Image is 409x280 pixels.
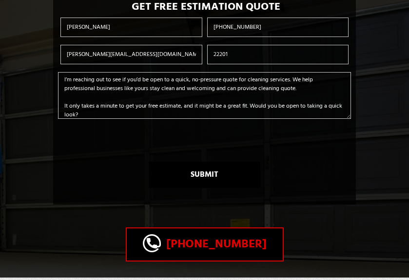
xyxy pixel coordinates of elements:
[58,131,172,160] iframe: reCAPTCHA
[143,234,161,252] img: call.png
[207,45,349,64] input: Zip
[60,45,202,64] input: Enter Email
[58,1,351,14] h2: Get Free Estimation Quote
[207,18,349,37] input: (___) ___-____
[149,162,260,188] button: Submit
[128,230,281,259] a: [PHONE_NUMBER]
[60,18,202,37] input: Name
